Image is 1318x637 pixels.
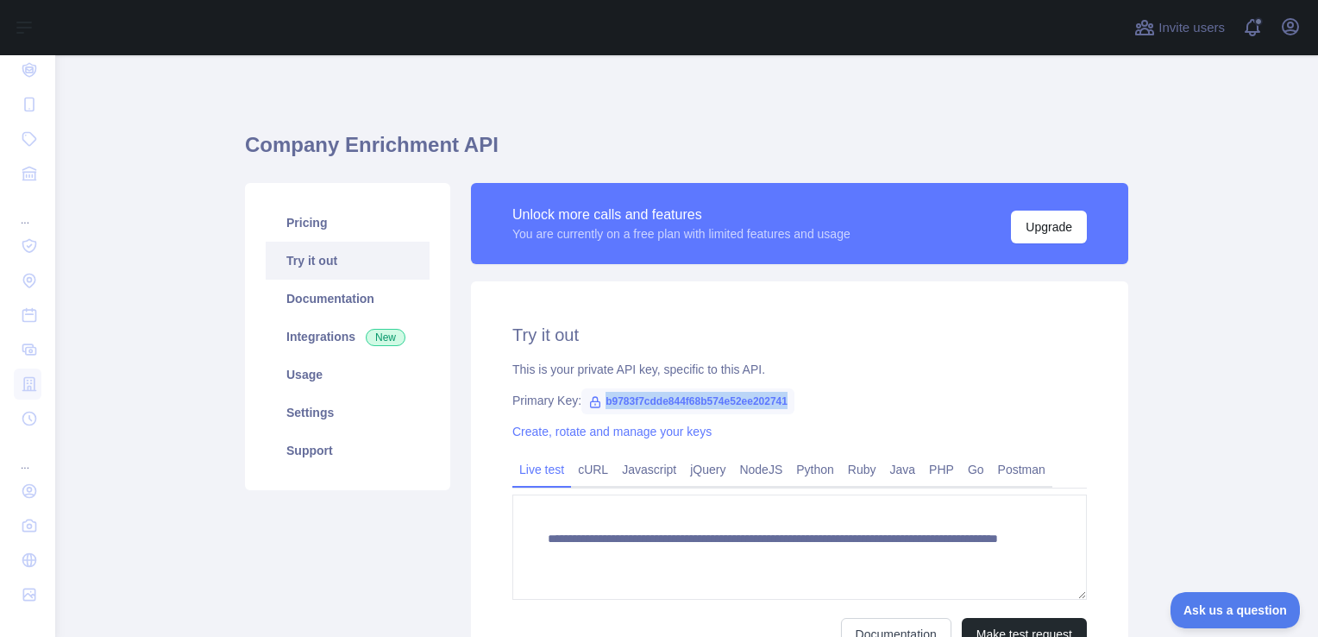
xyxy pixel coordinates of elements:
span: b9783f7cdde844f68b574e52ee202741 [581,388,794,414]
button: Upgrade [1011,211,1087,243]
a: Go [961,456,991,483]
span: Invite users [1158,18,1225,38]
a: jQuery [683,456,732,483]
a: Support [266,432,430,470]
a: Integrations New [266,318,430,356]
a: cURL [571,456,615,483]
div: This is your private API key, specific to this API. [512,361,1087,378]
a: PHP [922,456,961,483]
h2: Try it out [512,323,1087,347]
a: Live test [512,456,571,483]
div: Unlock more calls and features [512,205,850,225]
a: Javascript [615,456,683,483]
div: Primary Key: [512,392,1087,409]
div: You are currently on a free plan with limited features and usage [512,225,850,243]
div: ... [14,192,41,227]
a: Create, rotate and manage your keys [512,425,712,438]
a: Python [789,456,841,483]
a: Usage [266,356,430,394]
a: Ruby [841,456,883,483]
a: Pricing [266,204,430,242]
h1: Company Enrichment API [245,131,1128,173]
a: Postman [991,456,1052,483]
span: New [366,329,405,346]
a: NodeJS [732,456,789,483]
a: Try it out [266,242,430,280]
iframe: Toggle Customer Support [1171,592,1301,628]
a: Documentation [266,280,430,318]
button: Invite users [1131,14,1228,41]
a: Java [883,456,923,483]
div: ... [14,438,41,472]
a: Settings [266,394,430,432]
